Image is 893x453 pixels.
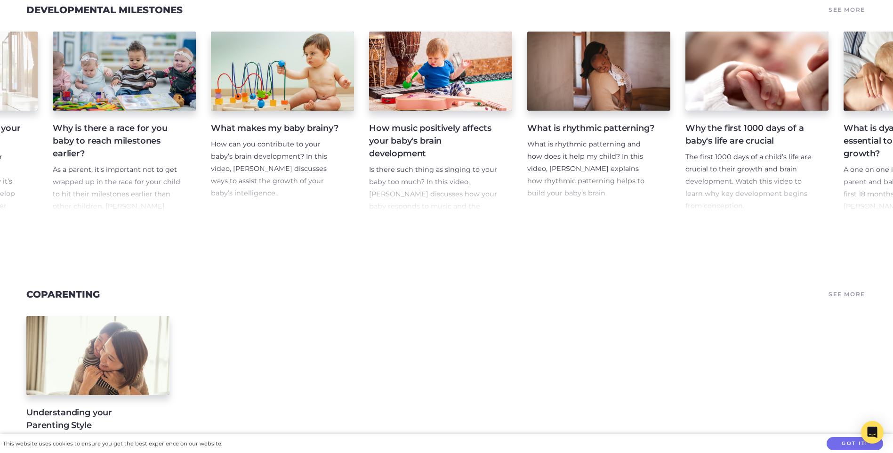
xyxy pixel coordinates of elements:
span: Is there such thing as singing to your baby too much? In this video, [PERSON_NAME] discusses how ... [369,165,497,235]
span: The first 1000 days of a child’s life are crucial to their growth and brain development. Watch th... [685,153,812,210]
a: Why the first 1000 days of a baby's life are crucial The first 1000 days of a child’s life are cr... [685,32,829,212]
h4: Why is there a race for you baby to reach milestones earlier? [53,122,181,160]
a: See More [827,288,867,301]
span: What is rhythmic patterning and how does it help my child? In this video, [PERSON_NAME] explains ... [527,140,644,197]
a: Coparenting [26,289,100,300]
h4: What is rhythmic patterning? [527,122,655,135]
h4: Why the first 1000 days of a baby's life are crucial [685,122,813,147]
h4: How music positively affects your baby's brain development [369,122,497,160]
a: How music positively affects your baby's brain development Is there such thing as singing to your... [369,32,512,212]
a: Why is there a race for you baby to reach milestones earlier? As a parent, it’s important not to ... [53,32,196,212]
a: See More [827,3,867,16]
div: Open Intercom Messenger [861,421,884,444]
div: This website uses cookies to ensure you get the best experience on our website. [3,439,222,449]
a: What is rhythmic patterning? What is rhythmic patterning and how does it help my child? In this v... [527,32,670,212]
a: Developmental Milestones [26,4,183,16]
button: Got it! [827,437,883,451]
span: As a parent, it’s important not to get wrapped up in the race for your child to hit their milesto... [53,165,180,247]
h4: What makes my baby brainy? [211,122,339,135]
a: What makes my baby brainy? How can you contribute to your baby’s brain development? In this video... [211,32,354,212]
span: How can you contribute to your baby’s brain development? In this video, [PERSON_NAME] discusses w... [211,140,327,197]
h4: Understanding your Parenting Style [26,406,154,432]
